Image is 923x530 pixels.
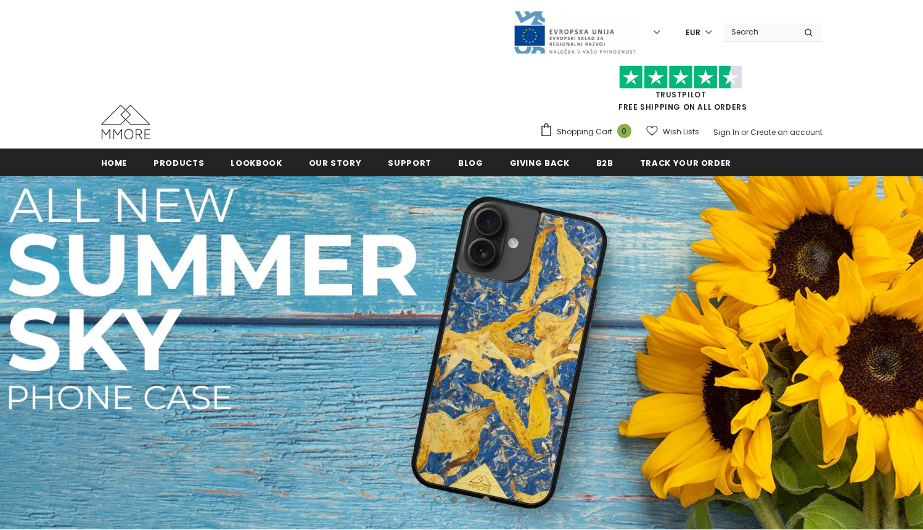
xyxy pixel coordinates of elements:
span: or [741,127,749,137]
button: 4 [482,496,490,503]
a: Our Story [309,149,362,176]
span: Track your order [640,157,731,169]
img: Trust Pilot Stars [619,65,742,89]
a: Products [154,149,204,176]
span: Home [101,157,128,169]
span: Giving back [510,157,570,169]
span: Blog [458,157,483,169]
a: Track your order [640,149,731,176]
button: 1 [434,496,441,503]
a: Lookbook [231,149,282,176]
span: Shopping Cart [557,126,612,138]
span: FREE SHIPPING ON ALL ORDERS [539,71,822,112]
img: MMORE Cases [101,105,150,139]
input: Search Site [724,23,795,41]
a: Shopping Cart 0 [539,123,638,141]
a: Giving back [510,149,570,176]
span: 0 [617,124,631,138]
a: Trustpilot [655,89,707,100]
a: Home [101,149,128,176]
span: Lookbook [231,157,282,169]
a: Javni Razpis [513,26,636,37]
a: Create an account [750,127,822,137]
span: B2B [596,157,613,169]
button: 3 [466,496,474,503]
a: B2B [596,149,613,176]
a: support [388,149,432,176]
img: Javni Razpis [513,10,636,55]
span: support [388,157,432,169]
span: EUR [686,26,700,39]
a: Blog [458,149,483,176]
a: Wish Lists [646,121,699,142]
button: 2 [450,496,457,503]
span: Products [154,157,204,169]
span: Wish Lists [663,126,699,138]
span: Our Story [309,157,362,169]
a: Sign In [713,127,739,137]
